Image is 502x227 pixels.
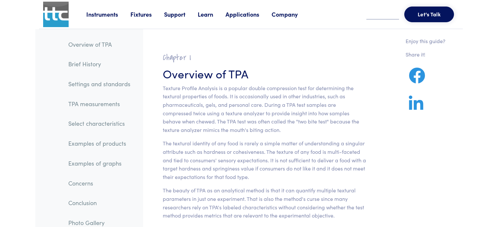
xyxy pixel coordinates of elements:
[63,195,136,210] a: Conclusion
[63,156,136,171] a: Examples of graphs
[63,96,136,111] a: TPA measurements
[130,10,164,18] a: Fixtures
[43,2,69,27] img: ttc_logo_1x1_v1.0.png
[63,37,136,52] a: Overview of TPA
[226,10,272,18] a: Applications
[63,136,136,151] a: Examples of products
[63,76,136,91] a: Settings and standards
[163,65,366,81] h3: Overview of TPA
[406,37,445,45] p: Enjoy this guide?
[163,53,366,63] h2: Chapter I
[198,10,226,18] a: Learn
[163,139,366,181] p: The textural identity of any food is rarely a simple matter of understanding a singular attribute...
[404,7,454,22] button: Let's Talk
[86,10,130,18] a: Instruments
[63,57,136,72] a: Brief History
[63,176,136,191] a: Concerns
[406,103,427,111] a: Share on LinkedIn
[163,84,366,134] p: Texture Profile Analysis is a popular double compression test for determining the textural proper...
[63,116,136,131] a: Select characteristics
[163,186,366,219] p: The beauty of TPA as an analytical method is that it can quantify multiple textural parameters in...
[272,10,310,18] a: Company
[164,10,198,18] a: Support
[406,50,445,59] p: Share it!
